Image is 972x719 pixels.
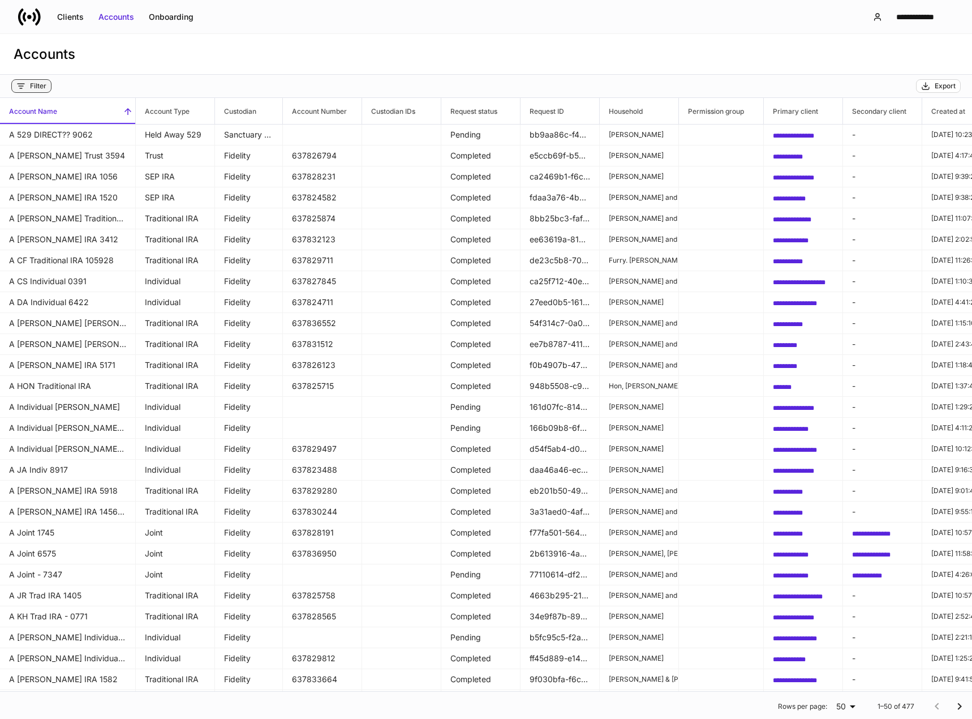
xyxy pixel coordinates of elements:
td: Traditional IRA [136,669,215,690]
div: Clients [57,11,84,23]
td: Traditional IRA [136,208,215,229]
td: 77bbad09-3bd4-43d5-9129-7141c729abba [764,229,843,250]
button: Clients [50,8,91,26]
p: [PERSON_NAME] [609,423,669,433]
td: Completed [441,145,521,166]
td: 66a22333-a771-42cf-8fc2-5827aa82ed50 [764,585,843,606]
td: Completed [441,187,521,208]
p: - [852,150,913,161]
td: 8774b6dd-8938-4076-a01b-4c8442e3215e [764,334,843,355]
td: 594df336-41c0-44b6-9c13-93eceab3cf47 [764,606,843,627]
td: ee63619a-81d7-4148-b9fc-9dd113e0d14e [521,229,600,250]
p: [PERSON_NAME] [609,444,669,453]
p: - [852,171,913,182]
td: 812fe394-f3dc-42a5-a949-033d4e0349df [764,292,843,313]
p: - [852,255,913,266]
td: Individual [136,418,215,439]
td: e5d80d1e-32e9-46da-bb9d-a854d92b1a07 [764,250,843,271]
td: ee7b8787-4113-45a4-ba1b-38262c506143 [521,334,600,355]
td: Fidelity [215,648,283,669]
p: - [852,129,913,140]
td: 637823488 [283,460,362,481]
td: Fidelity [215,669,283,690]
td: Pending [441,397,521,418]
td: Traditional IRA [136,229,215,250]
h6: Account Number [283,106,347,117]
button: Accounts [91,8,141,26]
td: Individual [136,439,215,460]
td: 0ada7cc8-1aa8-4e88-8c38-14195617573f [764,397,843,418]
td: Fidelity [215,627,283,648]
td: Fidelity [215,460,283,481]
td: Completed [441,355,521,376]
td: bf49af71-5aeb-488d-86d6-bf366834cb77 [764,564,843,585]
td: Individual [136,690,215,711]
td: bd68a1a2-0a4f-4167-a0cc-96a566b154f3 [764,627,843,648]
td: Trust [136,145,215,166]
p: [PERSON_NAME] [609,298,669,307]
td: fdaa3a76-4be6-4c3d-a70d-2783c37bc314 [521,187,600,208]
td: eb201b50-49b5-4dd8-a487-507d0dddf1b6 [521,481,600,502]
td: Fidelity [215,690,283,711]
p: [PERSON_NAME] [609,403,669,412]
td: 435d5cf5-9b97-4c43-a82c-7d16ffa13f43 [764,648,843,669]
p: [PERSON_NAME] and [PERSON_NAME] [609,235,669,244]
td: 34e9f87b-8905-4930-b471-2d1c3d46c4e0 [521,606,600,627]
h6: Permission group [679,106,744,117]
p: - [852,443,913,455]
td: e5ccb69f-b5d2-4e3c-b9dd-d1008a6a2783 [521,145,600,166]
p: - [852,653,913,664]
td: 8bb25bc3-faf2-44a9-9420-b615db4f8c08 [521,208,600,229]
td: Pending [441,125,521,145]
td: Traditional IRA [136,376,215,397]
p: - [852,276,913,287]
td: 96db90a1-1a94-4661-b3cc-d8c25d4e78d1 [764,523,843,543]
td: 7f49d447-7c61-4c99-8b03-7d5fd0b74b3c [764,543,843,564]
td: 637824582 [283,187,362,208]
p: - [852,297,913,308]
p: Rows per page: [778,702,827,711]
td: 637829711 [283,250,362,271]
td: 161d07fc-8146-4b47-ba92-929a411b4545 [521,397,600,418]
td: ca25f712-40ed-40f8-ac84-90b54359ae68 [521,271,600,292]
td: Fidelity [215,481,283,502]
td: Traditional IRA [136,250,215,271]
td: 4663b295-21a3-4442-9a66-af5c6726f1a0 [521,585,600,606]
p: [PERSON_NAME] [609,465,669,474]
td: Pending [441,690,521,711]
td: 4b5d2637-1b5b-480b-aa80-c4dea85e6ea6 [843,564,922,585]
td: 637833664 [283,669,362,690]
td: Completed [441,313,521,334]
td: Fidelity [215,313,283,334]
td: Fidelity [215,439,283,460]
td: 8107047a-4755-42a4-be09-32aeedb5c7cf [764,376,843,397]
td: Completed [441,292,521,313]
span: Request status [441,98,520,124]
td: Completed [441,502,521,523]
p: [PERSON_NAME] [609,130,669,139]
p: [PERSON_NAME] and [PERSON_NAME] [609,340,669,349]
td: 9aaf6fcc-9fe7-4d04-a1b2-dbd871f23a6e [521,690,600,711]
td: 637825874 [283,208,362,229]
td: Individual [136,648,215,669]
p: - [852,422,913,434]
td: 637836950 [283,543,362,564]
td: Fidelity [215,208,283,229]
td: 86c2e1a4-4d9d-4fec-aae4-331033b899bd [764,166,843,187]
p: 1–50 of 477 [878,702,914,711]
p: - [852,485,913,497]
p: [PERSON_NAME] [609,654,669,663]
button: Onboarding [141,8,201,26]
h6: Secondary client [843,106,906,117]
td: Completed [441,376,521,397]
td: SEP IRA [136,187,215,208]
button: Export [916,79,961,93]
td: Fidelity [215,376,283,397]
span: Primary client [764,98,842,124]
td: Completed [441,585,521,606]
p: [PERSON_NAME] and [PERSON_NAME] [609,214,669,223]
p: [PERSON_NAME] and [PERSON_NAME] [609,319,669,328]
td: Traditional IRA [136,355,215,376]
td: 166b09b8-6fe1-4627-8db4-248f8bf328ce [521,418,600,439]
p: [PERSON_NAME] and [PERSON_NAME] [609,528,669,537]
